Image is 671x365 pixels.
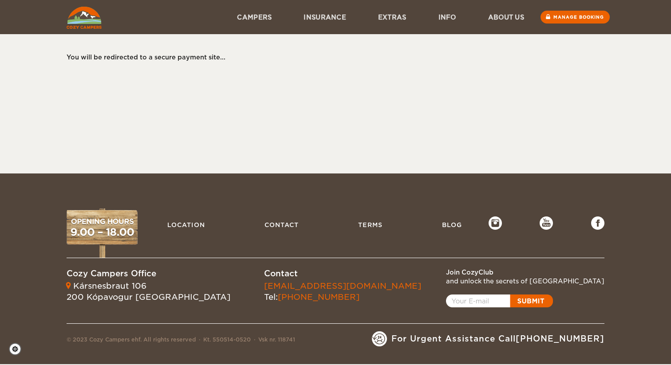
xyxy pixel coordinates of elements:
[264,268,421,279] div: Contact
[354,216,387,233] a: Terms
[67,268,230,279] div: Cozy Campers Office
[278,292,359,302] a: [PHONE_NUMBER]
[9,343,27,355] a: Cookie settings
[67,53,596,62] div: You will be redirected to a secure payment site...
[260,216,303,233] a: Contact
[446,294,553,307] a: Open popup
[438,216,466,233] a: Blog
[391,333,604,345] span: For Urgent Assistance Call
[163,216,209,233] a: Location
[516,334,604,343] a: [PHONE_NUMBER]
[67,336,295,346] div: © 2023 Cozy Campers ehf. All rights reserved Kt. 550514-0520 Vsk nr. 118741
[541,11,610,24] a: Manage booking
[67,280,230,303] div: Kársnesbraut 106 200 Kópavogur [GEOGRAPHIC_DATA]
[446,277,604,286] div: and unlock the secrets of [GEOGRAPHIC_DATA]
[264,280,421,303] div: Tel:
[264,281,421,290] a: [EMAIL_ADDRESS][DOMAIN_NAME]
[446,268,604,277] div: Join CozyClub
[67,7,102,29] img: Cozy Campers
